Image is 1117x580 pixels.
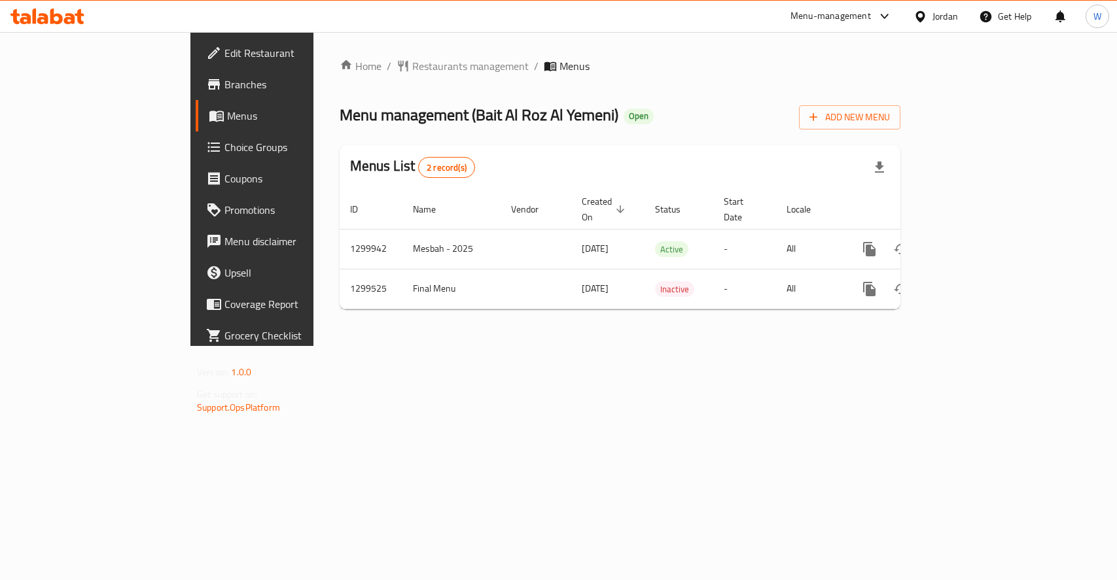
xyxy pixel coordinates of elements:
[197,386,257,403] span: Get support on:
[224,233,366,249] span: Menu disclaimer
[196,100,377,131] a: Menus
[350,156,475,178] h2: Menus List
[196,288,377,320] a: Coverage Report
[885,273,917,305] button: Change Status
[776,269,843,309] td: All
[196,37,377,69] a: Edit Restaurant
[340,190,990,309] table: enhanced table
[196,320,377,351] a: Grocery Checklist
[1093,9,1101,24] span: W
[397,58,529,74] a: Restaurants management
[224,202,366,218] span: Promotions
[854,233,885,265] button: more
[624,111,654,122] span: Open
[418,157,475,178] div: Total records count
[224,296,366,312] span: Coverage Report
[340,58,900,74] nav: breadcrumb
[227,108,366,124] span: Menus
[534,58,539,74] li: /
[224,265,366,281] span: Upsell
[419,162,474,174] span: 2 record(s)
[655,282,694,297] span: Inactive
[197,364,229,381] span: Version:
[412,58,529,74] span: Restaurants management
[413,201,453,217] span: Name
[932,9,958,24] div: Jordan
[854,273,885,305] button: more
[197,399,280,416] a: Support.OpsPlatform
[224,45,366,61] span: Edit Restaurant
[713,269,776,309] td: -
[582,280,609,297] span: [DATE]
[787,201,828,217] span: Locale
[559,58,590,74] span: Menus
[224,77,366,92] span: Branches
[624,109,654,124] div: Open
[776,229,843,269] td: All
[196,69,377,100] a: Branches
[196,131,377,163] a: Choice Groups
[224,171,366,186] span: Coupons
[231,364,251,381] span: 1.0.0
[809,109,890,126] span: Add New Menu
[511,201,556,217] span: Vendor
[402,269,501,309] td: Final Menu
[864,152,895,183] div: Export file
[843,190,990,230] th: Actions
[582,194,629,225] span: Created On
[724,194,760,225] span: Start Date
[224,139,366,155] span: Choice Groups
[340,100,618,129] span: Menu management ( Bait Al Roz Al Yemeni )
[196,163,377,194] a: Coupons
[387,58,391,74] li: /
[350,201,375,217] span: ID
[655,201,698,217] span: Status
[402,229,501,269] td: Mesbah - 2025
[799,105,900,129] button: Add New Menu
[713,229,776,269] td: -
[224,328,366,343] span: Grocery Checklist
[655,242,688,257] span: Active
[885,233,917,265] button: Change Status
[196,226,377,257] a: Menu disclaimer
[582,240,609,257] span: [DATE]
[655,241,688,257] div: Active
[196,257,377,288] a: Upsell
[655,281,694,297] div: Inactive
[196,194,377,226] a: Promotions
[790,9,871,24] div: Menu-management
